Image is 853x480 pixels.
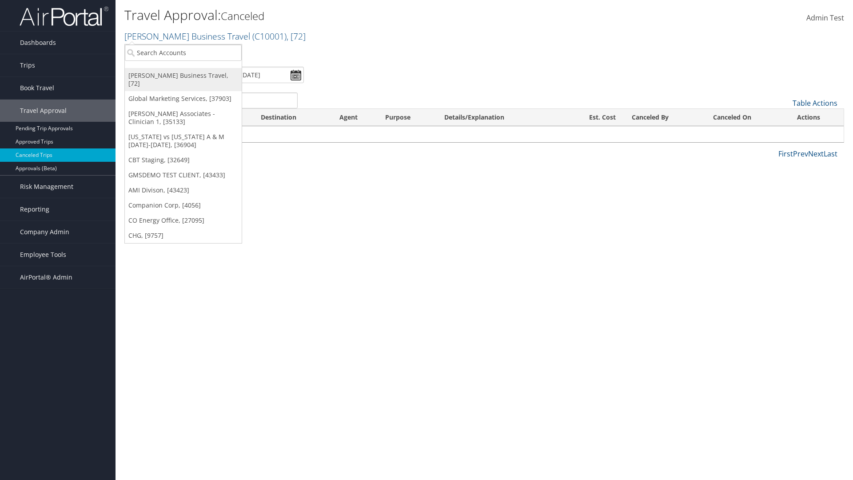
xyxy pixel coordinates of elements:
span: Travel Approval [20,100,67,122]
th: Agent [331,109,377,126]
span: , [ 72 ] [287,30,306,42]
a: CBT Staging, [32649] [125,152,242,168]
th: Canceled By: activate to sort column ascending [624,109,705,126]
a: [PERSON_NAME] Associates - Clinician 1, [35133] [125,106,242,129]
span: Admin Test [806,13,844,23]
th: Actions [789,109,844,126]
a: Companion Corp, [4056] [125,198,242,213]
span: ( C10001 ) [252,30,287,42]
h1: Travel Approval: [124,6,604,24]
span: Book Travel [20,77,54,99]
span: AirPortal® Admin [20,266,72,288]
a: [US_STATE] vs [US_STATE] A & M [DATE]-[DATE], [36904] [125,129,242,152]
a: Table Actions [793,98,837,108]
a: Global Marketing Services, [37903] [125,91,242,106]
p: Filter: [124,47,604,58]
th: Details/Explanation [436,109,562,126]
input: Search Accounts [125,44,242,61]
img: airportal-logo.png [20,6,108,27]
a: Next [808,149,824,159]
td: No data available in table [125,126,844,142]
a: [PERSON_NAME] Business Travel [124,30,306,42]
a: [PERSON_NAME] Business Travel, [72] [125,68,242,91]
input: [DATE] - [DATE] [211,67,304,83]
a: AMI Divison, [43423] [125,183,242,198]
span: Risk Management [20,176,73,198]
small: Canceled [221,8,264,23]
a: CHG, [9757] [125,228,242,243]
a: First [778,149,793,159]
span: Reporting [20,198,49,220]
a: GMSDEMO TEST CLIENT, [43433] [125,168,242,183]
a: Last [824,149,837,159]
a: Prev [793,149,808,159]
th: Est. Cost: activate to sort column ascending [562,109,624,126]
a: CO Energy Office, [27095] [125,213,242,228]
span: Trips [20,54,35,76]
span: Dashboards [20,32,56,54]
a: Admin Test [806,4,844,32]
th: Canceled On: activate to sort column ascending [705,109,789,126]
span: Company Admin [20,221,69,243]
th: Destination: activate to sort column ascending [253,109,331,126]
span: Employee Tools [20,244,66,266]
th: Purpose [377,109,436,126]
